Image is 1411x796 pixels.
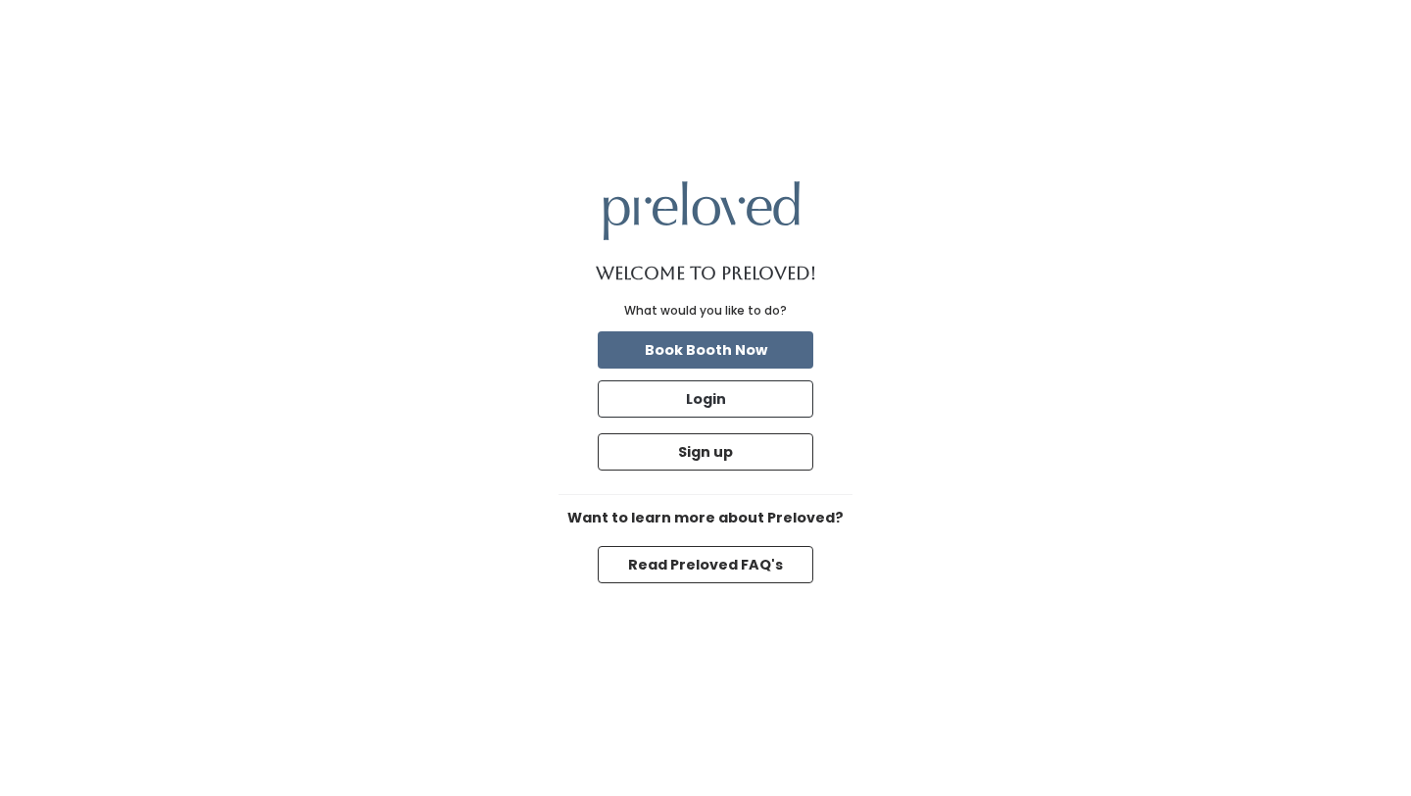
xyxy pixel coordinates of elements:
button: Read Preloved FAQ's [598,546,813,583]
a: Sign up [594,429,817,474]
div: What would you like to do? [624,302,787,320]
a: Login [594,376,817,422]
h1: Welcome to Preloved! [596,264,816,283]
h6: Want to learn more about Preloved? [559,511,852,526]
button: Sign up [598,433,813,471]
button: Book Booth Now [598,331,813,369]
img: preloved logo [604,181,800,239]
button: Login [598,380,813,418]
